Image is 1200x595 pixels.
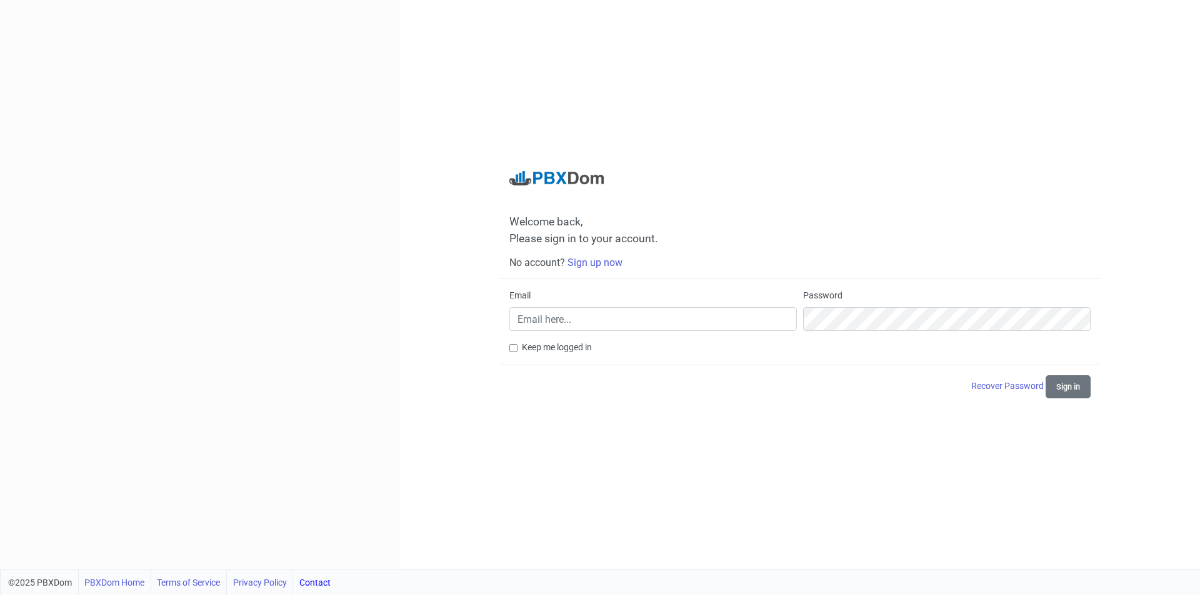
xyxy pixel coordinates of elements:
[509,257,1091,268] h6: No account?
[803,289,842,302] label: Password
[509,215,1091,229] span: Welcome back,
[84,570,144,595] a: PBXDom Home
[509,289,531,302] label: Email
[522,341,592,354] label: Keep me logged in
[509,232,658,245] span: Please sign in to your account.
[1046,375,1091,398] button: Sign in
[509,307,797,331] input: Email here...
[567,257,622,268] a: Sign up now
[233,570,287,595] a: Privacy Policy
[8,570,331,595] div: ©2025 PBXDom
[971,381,1046,391] a: Recover Password
[157,570,220,595] a: Terms of Service
[299,570,331,595] a: Contact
